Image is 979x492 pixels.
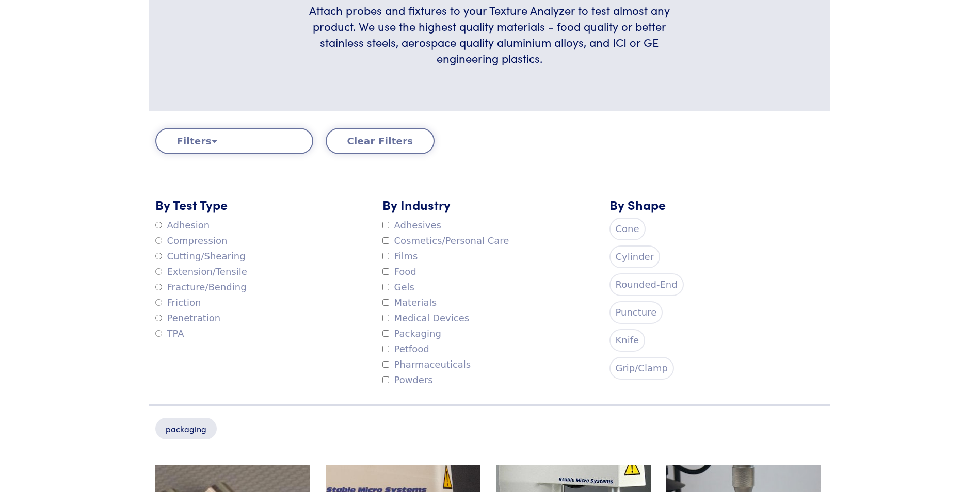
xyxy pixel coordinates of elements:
input: Friction [155,299,162,306]
label: Compression [155,233,228,249]
input: Adhesives [382,222,389,228]
label: Films [382,249,418,264]
label: Penetration [155,310,221,326]
label: Adhesion [155,218,210,233]
label: Friction [155,295,201,310]
label: Cone [609,218,646,240]
label: Fracture/Bending [155,280,247,295]
label: Puncture [609,301,663,324]
label: Petfood [382,341,429,357]
input: Pharmaceuticals [382,361,389,368]
label: Adhesives [382,218,441,233]
input: Materials [382,299,389,306]
input: Petfood [382,346,389,352]
h5: By Shape [609,195,824,214]
label: Cylinder [609,245,661,268]
input: Cutting/Shearing [155,253,162,259]
label: Extension/Tensile [155,264,247,280]
label: TPA [155,326,184,341]
button: Clear Filters [326,128,435,154]
label: Materials [382,295,437,310]
input: Fracture/Bending [155,284,162,290]
p: packaging [155,418,217,439]
input: Powders [382,376,389,383]
h5: By Test Type [155,195,370,214]
h6: Attach probes and fixtures to your Texture Analyzer to test almost any product. We use the highes... [296,3,683,66]
input: Food [382,268,389,275]
label: Pharmaceuticals [382,357,471,372]
label: Gels [382,280,414,295]
label: Cutting/Shearing [155,249,246,264]
input: Films [382,253,389,259]
h5: By Industry [382,195,597,214]
label: Powders [382,372,433,388]
input: Penetration [155,315,162,321]
input: Compression [155,237,162,244]
input: Packaging [382,330,389,337]
input: Cosmetics/Personal Care [382,237,389,244]
input: Adhesion [155,222,162,228]
input: Medical Devices [382,315,389,321]
label: Cosmetics/Personal Care [382,233,509,249]
label: Food [382,264,416,280]
input: Gels [382,284,389,290]
label: Medical Devices [382,310,470,326]
label: Rounded-End [609,273,684,296]
input: TPA [155,330,162,337]
input: Extension/Tensile [155,268,162,275]
label: Knife [609,329,646,352]
label: Grip/Clamp [609,357,674,380]
button: Filters [155,128,313,154]
label: Packaging [382,326,441,341]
